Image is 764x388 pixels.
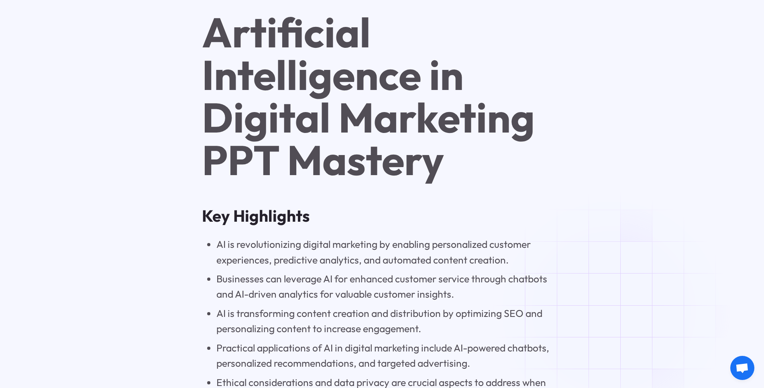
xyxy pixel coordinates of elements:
[216,340,562,371] li: Practical applications of AI in digital marketing include AI-powered chatbots, personalized recom...
[216,237,562,268] li: AI is revolutionizing digital marketing by enabling personalized customer experiences, predictive...
[216,306,562,337] li: AI is transforming content creation and distribution by optimizing SEO and personalizing content ...
[216,271,562,302] li: Businesses can leverage AI for enhanced customer service through chatbots and AI-driven analytics...
[202,11,562,182] h1: Artificial Intelligence in Digital Marketing PPT Mastery
[202,206,562,226] h2: Key Highlights
[730,356,754,380] a: Open chat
